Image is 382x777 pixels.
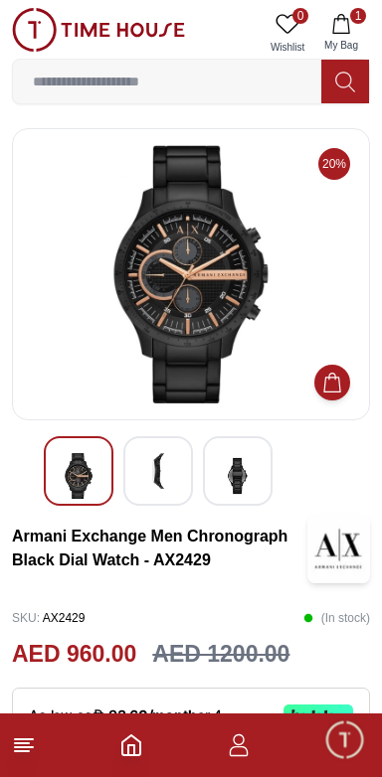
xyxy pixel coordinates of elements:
span: 20% [318,148,350,180]
span: Wishlist [263,40,312,55]
div: Chat Widget [323,718,367,762]
p: AX2429 [12,603,85,633]
h3: AED 1200.00 [152,637,289,672]
button: 1My Bag [312,8,370,59]
img: Armani Exchange Men Chronograph Black Dial Watch - AX2429 [29,145,353,403]
span: 1 [350,8,366,24]
a: 0Wishlist [263,8,312,59]
span: 0 [292,8,308,24]
span: SKU : [12,611,40,625]
img: ... [12,8,185,52]
img: Armani Exchange Men Chronograph Black Dial Watch - AX2429 [220,453,256,499]
img: Armani Exchange Men Chronograph Black Dial Watch - AX2429 [307,514,370,583]
a: Home [119,733,143,757]
h3: Armani Exchange Men Chronograph Black Dial Watch - AX2429 [12,525,307,572]
p: ( In stock ) [303,603,370,633]
img: Armani Exchange Men Chronograph Black Dial Watch - AX2429 [61,453,96,499]
h2: AED 960.00 [12,637,136,672]
img: Armani Exchange Men Chronograph Black Dial Watch - AX2429 [140,453,176,489]
span: My Bag [316,38,366,53]
button: Add to Cart [314,365,350,400]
